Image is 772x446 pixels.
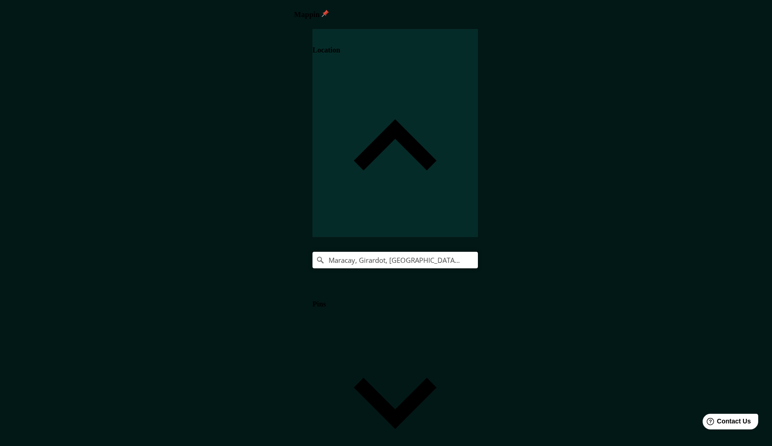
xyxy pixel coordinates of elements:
img: pin-icon.png [322,10,329,17]
iframe: Help widget launcher [690,410,762,436]
h4: Mappin [294,10,478,19]
input: Pick your city or area [312,252,478,268]
h4: Location [312,46,340,54]
div: Location [312,29,478,237]
h4: Pins [312,300,326,308]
